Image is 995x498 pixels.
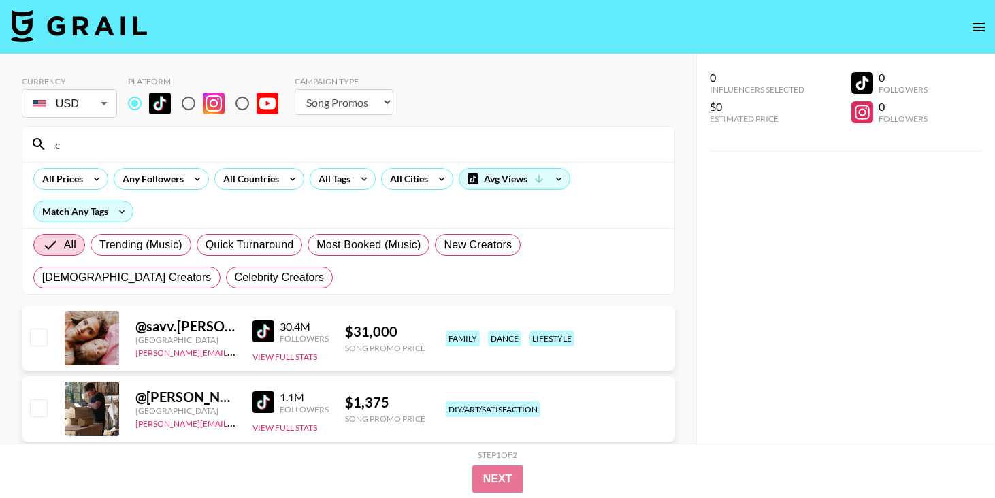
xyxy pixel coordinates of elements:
a: [PERSON_NAME][EMAIL_ADDRESS][DOMAIN_NAME] [135,345,337,358]
span: Trending (Music) [99,237,182,253]
div: Followers [280,333,329,344]
div: lifestyle [529,331,574,346]
div: Song Promo Price [345,343,425,353]
div: 30.4M [280,320,329,333]
div: @ savv.[PERSON_NAME] [135,318,236,335]
img: Grail Talent [11,10,147,42]
button: View Full Stats [252,422,317,433]
button: open drawer [965,14,992,41]
div: Step 1 of 2 [478,450,517,460]
div: $0 [710,100,804,114]
div: All Prices [34,169,86,189]
div: @ [PERSON_NAME].gee__ [135,388,236,405]
button: Next [472,465,523,493]
div: $ 1,375 [345,394,425,411]
button: View Full Stats [252,352,317,362]
div: Platform [128,76,289,86]
div: Followers [879,84,928,95]
img: YouTube [257,93,278,114]
div: 0 [710,71,804,84]
span: Most Booked (Music) [316,237,421,253]
div: 0 [879,100,928,114]
div: Currency [22,76,117,86]
div: Influencers Selected [710,84,804,95]
div: All Countries [215,169,282,189]
div: USD [25,92,114,116]
iframe: Drift Widget Chat Controller [927,430,979,482]
div: 0 [879,71,928,84]
div: Followers [280,404,329,414]
span: Quick Turnaround [206,237,294,253]
div: Any Followers [114,169,186,189]
div: Estimated Price [710,114,804,124]
span: New Creators [444,237,512,253]
img: Instagram [203,93,225,114]
div: 1.1M [280,391,329,404]
div: dance [488,331,521,346]
div: Match Any Tags [34,201,133,222]
div: [GEOGRAPHIC_DATA] [135,335,236,345]
div: Song Promo Price [345,414,425,424]
div: [GEOGRAPHIC_DATA] [135,405,236,416]
div: Avg Views [459,169,570,189]
span: All [64,237,76,253]
span: Celebrity Creators [235,269,325,286]
div: All Tags [310,169,353,189]
div: diy/art/satisfaction [446,401,540,417]
span: [DEMOGRAPHIC_DATA] Creators [42,269,212,286]
div: Followers [879,114,928,124]
div: All Cities [382,169,431,189]
input: Search by User Name [47,133,666,155]
img: TikTok [252,391,274,413]
a: [PERSON_NAME][EMAIL_ADDRESS][DOMAIN_NAME] [135,416,337,429]
img: TikTok [149,93,171,114]
img: TikTok [252,320,274,342]
div: Campaign Type [295,76,393,86]
div: $ 31,000 [345,323,425,340]
div: family [446,331,480,346]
